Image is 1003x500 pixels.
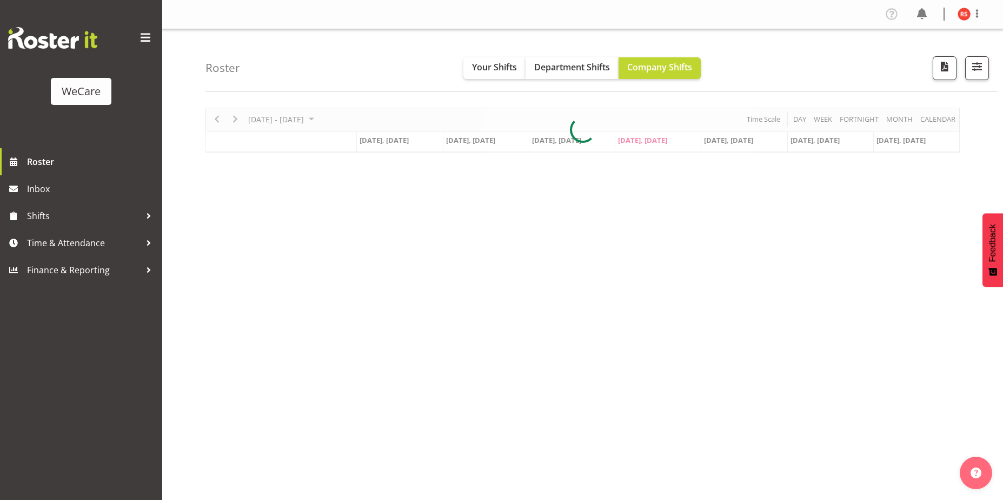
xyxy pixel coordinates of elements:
[205,62,240,74] h4: Roster
[534,61,610,73] span: Department Shifts
[526,57,619,79] button: Department Shifts
[933,56,956,80] button: Download a PDF of the roster according to the set date range.
[971,468,981,478] img: help-xxl-2.png
[8,27,97,49] img: Rosterit website logo
[988,224,998,262] span: Feedback
[958,8,971,21] img: rhianne-sharples11255.jpg
[982,213,1003,287] button: Feedback - Show survey
[965,56,989,80] button: Filter Shifts
[463,57,526,79] button: Your Shifts
[27,154,157,170] span: Roster
[62,83,101,100] div: WeCare
[27,262,141,278] span: Finance & Reporting
[619,57,701,79] button: Company Shifts
[627,61,692,73] span: Company Shifts
[27,208,141,224] span: Shifts
[27,235,141,251] span: Time & Attendance
[27,181,157,197] span: Inbox
[472,61,517,73] span: Your Shifts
